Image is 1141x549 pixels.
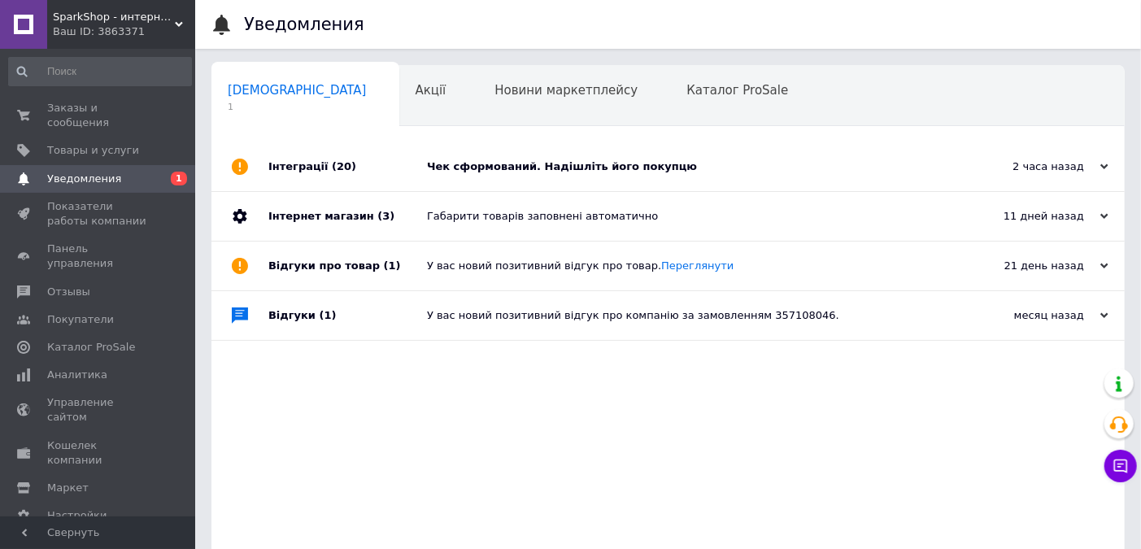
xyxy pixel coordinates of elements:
span: 1 [171,172,187,185]
span: (3) [377,210,394,222]
span: Новини маркетплейсу [494,83,638,98]
span: Аналитика [47,368,107,382]
span: Покупатели [47,312,114,327]
span: (1) [320,309,337,321]
span: Управление сайтом [47,395,150,425]
span: Товары и услуги [47,143,139,158]
span: SparkShop - интернет-магазин для дома, отдыха и связи. [53,10,175,24]
span: Панель управления [47,242,150,271]
span: Заказы и сообщения [47,101,150,130]
div: Інтернет магазин [268,192,427,241]
span: Маркет [47,481,89,495]
input: Поиск [8,57,192,86]
h1: Уведомления [244,15,364,34]
div: 11 дней назад [946,209,1108,224]
button: Чат с покупателем [1104,450,1137,482]
span: Каталог ProSale [686,83,788,98]
span: Настройки [47,508,107,523]
div: Чек сформований. Надішліть його покупцю [427,159,946,174]
div: Ваш ID: 3863371 [53,24,195,39]
span: Отзывы [47,285,90,299]
div: месяц назад [946,308,1108,323]
div: У вас новий позитивний відгук про товар. [427,259,946,273]
span: (1) [384,259,401,272]
span: 1 [228,101,367,113]
span: Каталог ProSale [47,340,135,355]
div: Відгуки про товар [268,242,427,290]
div: У вас новий позитивний відгук про компанію за замовленням 357108046. [427,308,946,323]
div: Габарити товарів заповнені автоматично [427,209,946,224]
span: [DEMOGRAPHIC_DATA] [228,83,367,98]
div: 21 день назад [946,259,1108,273]
div: Інтеграції [268,142,427,191]
span: Кошелек компании [47,438,150,468]
span: Акції [416,83,446,98]
div: Відгуки [268,291,427,340]
span: (20) [332,160,356,172]
span: Показатели работы компании [47,199,150,229]
div: 2 часа назад [946,159,1108,174]
a: Переглянути [661,259,734,272]
span: Уведомления [47,172,121,186]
